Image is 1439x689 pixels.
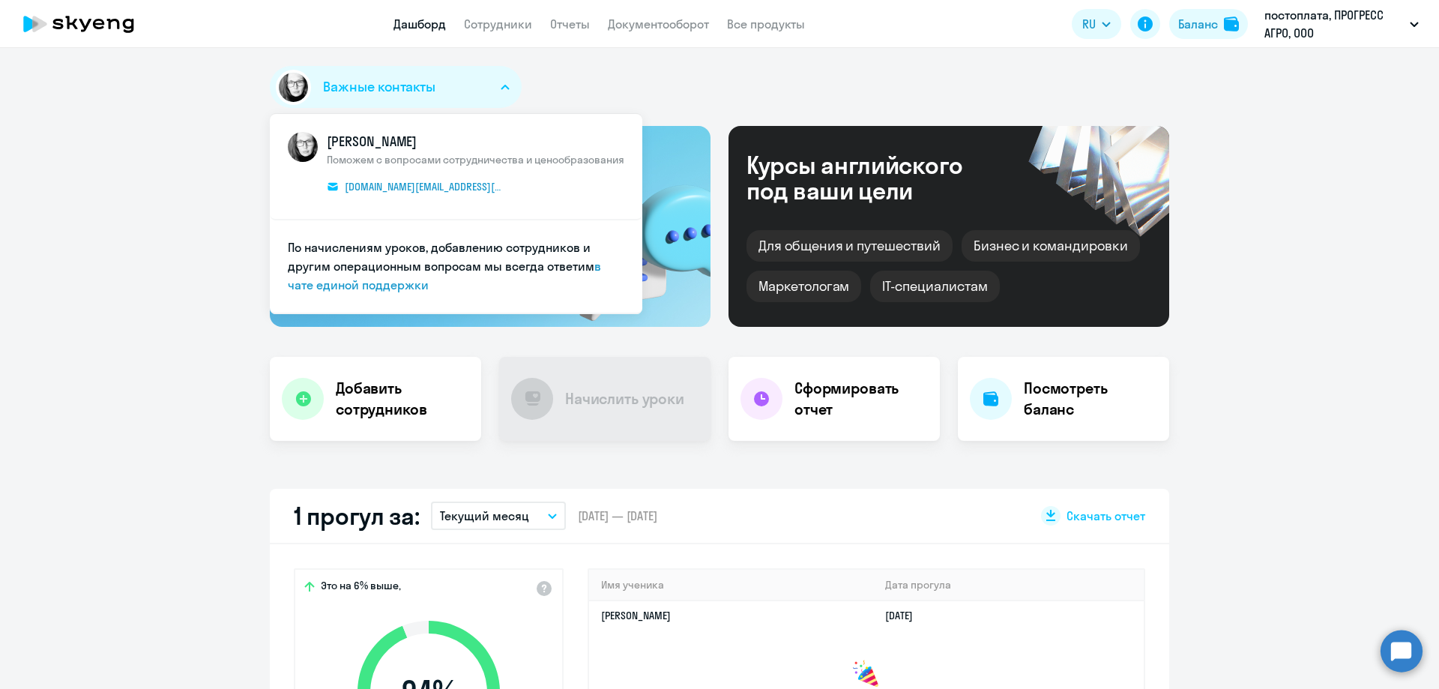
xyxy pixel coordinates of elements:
a: Сотрудники [464,16,532,31]
h2: 1 прогул за: [294,501,419,531]
span: Скачать отчет [1067,508,1145,524]
div: IT-специалистам [870,271,999,302]
div: Для общения и путешествий [746,230,953,262]
h4: Добавить сотрудников [336,378,469,420]
p: Текущий месяц [440,507,529,525]
span: Важные контакты [323,77,435,97]
a: в чате единой поддержки [288,259,601,292]
ul: Важные контакты [270,114,642,314]
span: [DATE] — [DATE] [578,508,657,524]
span: [PERSON_NAME] [327,132,624,151]
a: [PERSON_NAME] [601,609,671,622]
img: avatar [288,132,318,162]
a: [DOMAIN_NAME][EMAIL_ADDRESS][DOMAIN_NAME] [327,178,503,195]
span: Поможем с вопросами сотрудничества и ценообразования [327,153,624,166]
h4: Сформировать отчет [794,378,928,420]
span: [DOMAIN_NAME][EMAIL_ADDRESS][DOMAIN_NAME] [345,180,503,193]
a: Дашборд [393,16,446,31]
a: Отчеты [550,16,590,31]
span: По начислениям уроков, добавлению сотрудников и другим операционным вопросам мы всегда ответим [288,240,594,274]
button: постоплата, ПРОГРЕСС АГРО, ООО [1257,6,1426,42]
span: RU [1082,15,1096,33]
button: Балансbalance [1169,9,1248,39]
img: balance [1224,16,1239,31]
a: [DATE] [885,609,925,622]
th: Имя ученика [589,570,873,601]
img: avatar [276,70,311,105]
th: Дата прогула [873,570,1144,601]
a: Все продукты [727,16,805,31]
p: постоплата, ПРОГРЕСС АГРО, ООО [1264,6,1404,42]
div: Баланс [1178,15,1218,33]
span: Это на 6% выше, [321,579,401,597]
button: RU [1072,9,1121,39]
h4: Посмотреть баланс [1024,378,1157,420]
h4: Начислить уроки [565,388,684,409]
button: Текущий месяц [431,502,566,530]
div: Бизнес и командировки [962,230,1140,262]
div: Маркетологам [746,271,861,302]
div: Курсы английского под ваши цели [746,152,1003,203]
a: Документооборот [608,16,709,31]
button: Важные контакты [270,66,522,108]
